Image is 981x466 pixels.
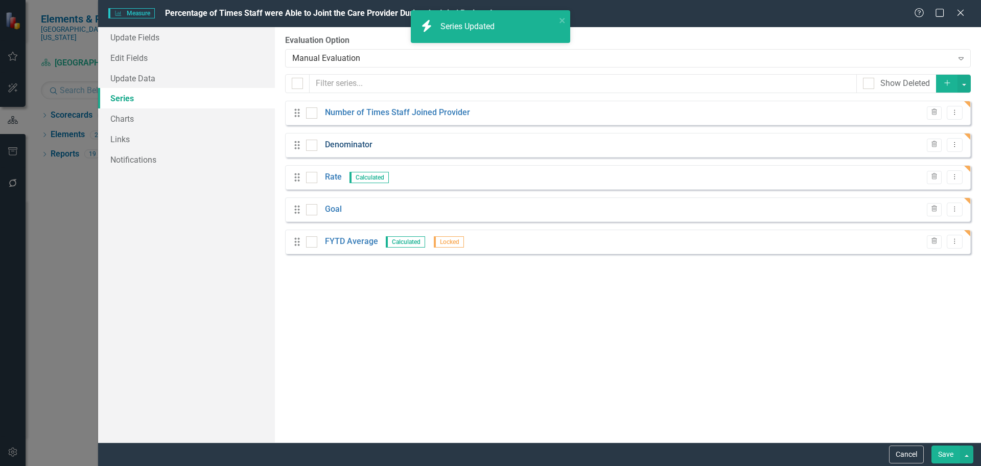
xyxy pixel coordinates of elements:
[325,139,372,151] a: Denominator
[98,68,275,88] a: Update Data
[889,446,924,463] button: Cancel
[98,27,275,48] a: Update Fields
[98,129,275,149] a: Links
[386,236,425,248] span: Calculated
[98,108,275,129] a: Charts
[292,52,953,64] div: Manual Evaluation
[349,172,389,183] span: Calculated
[325,204,342,215] a: Goal
[559,14,566,26] button: close
[440,21,497,33] div: Series Updated
[108,8,155,18] span: Measure
[434,236,464,248] span: Locked
[285,35,971,47] label: Evaluation Option
[931,446,960,463] button: Save
[98,48,275,68] a: Edit Fields
[98,88,275,108] a: Series
[309,74,857,93] input: Filter series...
[165,8,534,18] span: Percentage of Times Staff were Able to Joint the Care Provider During the Inital Patient Assessment
[325,171,342,183] a: Rate
[325,107,470,119] a: Number of Times Staff Joined Provider
[325,236,378,248] a: FYTD Average
[98,149,275,170] a: Notifications
[880,78,930,90] div: Show Deleted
